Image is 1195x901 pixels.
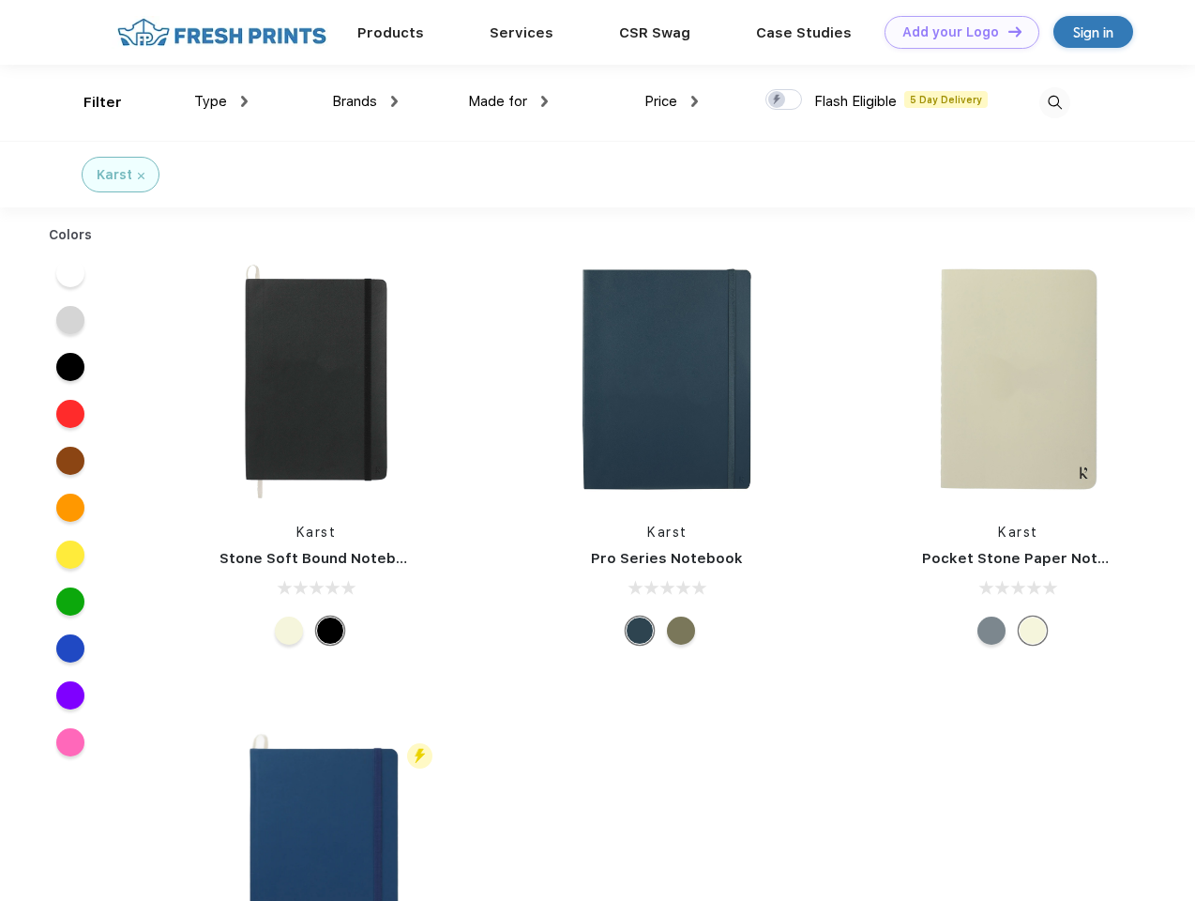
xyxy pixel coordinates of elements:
[138,173,144,179] img: filter_cancel.svg
[904,91,988,108] span: 5 Day Delivery
[894,254,1143,504] img: func=resize&h=266
[977,617,1006,645] div: Gray
[296,525,337,540] a: Karst
[219,550,423,567] a: Stone Soft Bound Notebook
[112,16,332,49] img: fo%20logo%202.webp
[647,525,688,540] a: Karst
[391,96,398,107] img: dropdown.png
[591,550,743,567] a: Pro Series Notebook
[1053,16,1133,48] a: Sign in
[626,617,654,645] div: Navy
[490,24,553,41] a: Services
[1039,87,1070,118] img: desktop_search.svg
[644,93,677,110] span: Price
[194,93,227,110] span: Type
[998,525,1038,540] a: Karst
[83,92,122,114] div: Filter
[1008,26,1021,37] img: DT
[1073,22,1113,43] div: Sign in
[541,96,548,107] img: dropdown.png
[814,93,897,110] span: Flash Eligible
[97,165,132,185] div: Karst
[468,93,527,110] span: Made for
[275,617,303,645] div: Beige
[332,93,377,110] span: Brands
[667,617,695,645] div: Olive
[619,24,690,41] a: CSR Swag
[316,617,344,645] div: Black
[241,96,248,107] img: dropdown.png
[191,254,441,504] img: func=resize&h=266
[407,743,432,769] img: flash_active_toggle.svg
[922,550,1143,567] a: Pocket Stone Paper Notebook
[542,254,792,504] img: func=resize&h=266
[691,96,698,107] img: dropdown.png
[902,24,999,40] div: Add your Logo
[35,225,107,245] div: Colors
[357,24,424,41] a: Products
[1019,617,1047,645] div: Beige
